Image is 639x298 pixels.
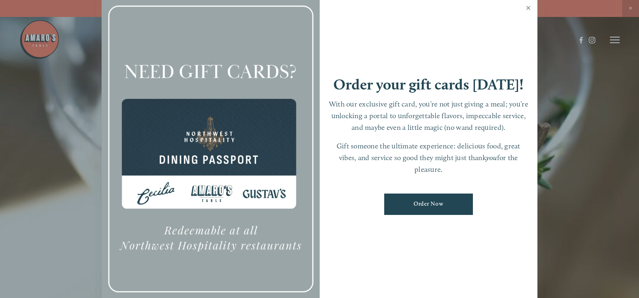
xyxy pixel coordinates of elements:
em: you [486,153,497,162]
h1: Order your gift cards [DATE]! [333,77,524,92]
p: With our exclusive gift card, you’re not just giving a meal; you’re unlocking a portal to unforge... [328,98,530,133]
a: Order Now [384,194,473,215]
p: Gift someone the ultimate experience: delicious food, great vibes, and service so good they might... [328,140,530,175]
